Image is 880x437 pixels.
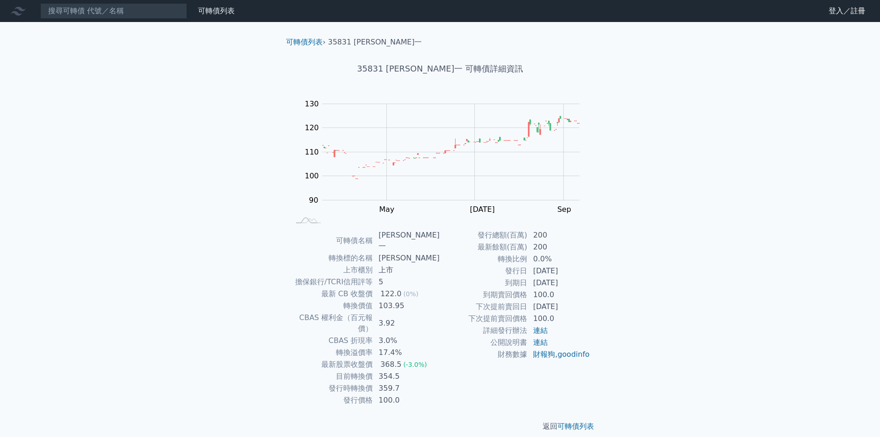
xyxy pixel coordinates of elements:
td: 下次提前賣回價格 [440,313,528,325]
td: 可轉債名稱 [290,229,373,252]
a: 連結 [533,338,548,347]
td: 公開說明書 [440,337,528,348]
td: 3.0% [373,335,440,347]
tspan: 130 [305,100,319,108]
a: 可轉債列表 [557,422,594,431]
a: 連結 [533,326,548,335]
a: 財報狗 [533,350,555,359]
span: (-3.0%) [403,361,427,368]
td: 發行價格 [290,394,373,406]
div: 368.5 [379,359,403,370]
td: [DATE] [528,265,590,277]
li: 35831 [PERSON_NAME]一 [328,37,422,48]
tspan: [DATE] [470,205,495,214]
a: 登入／註冊 [821,4,873,18]
a: goodinfo [557,350,589,359]
td: 17.4% [373,347,440,359]
td: 5 [373,276,440,288]
td: 財務數據 [440,348,528,360]
td: 上市 [373,264,440,276]
td: [PERSON_NAME]一 [373,229,440,252]
a: 可轉債列表 [198,6,235,15]
td: 354.5 [373,371,440,382]
td: 3.92 [373,312,440,335]
a: 可轉債列表 [286,38,323,46]
td: 100.0 [373,394,440,406]
span: (0%) [403,290,418,298]
tspan: 120 [305,123,319,132]
td: 詳細發行辦法 [440,325,528,337]
td: 100.0 [528,289,590,301]
td: 轉換比例 [440,253,528,265]
td: 發行總額(百萬) [440,229,528,241]
td: 0.0% [528,253,590,265]
tspan: 90 [309,196,318,205]
td: 最新餘額(百萬) [440,241,528,253]
div: 122.0 [379,288,403,299]
td: [PERSON_NAME] [373,252,440,264]
td: 最新 CB 收盤價 [290,288,373,300]
td: 發行時轉換價 [290,382,373,394]
tspan: Sep [557,205,571,214]
td: 200 [528,229,590,241]
td: 103.95 [373,300,440,312]
td: CBAS 權利金（百元報價） [290,312,373,335]
td: 到期日 [440,277,528,289]
g: Chart [300,100,594,232]
td: 到期賣回價格 [440,289,528,301]
li: › [286,37,325,48]
td: CBAS 折現率 [290,335,373,347]
h1: 35831 [PERSON_NAME]一 可轉債詳細資訊 [279,62,601,75]
td: 轉換溢價率 [290,347,373,359]
td: 200 [528,241,590,253]
tspan: 110 [305,148,319,156]
td: [DATE] [528,277,590,289]
td: 下次提前賣回日 [440,301,528,313]
td: 最新股票收盤價 [290,359,373,371]
td: , [528,348,590,360]
tspan: May [379,205,394,214]
td: 目前轉換價 [290,371,373,382]
td: [DATE] [528,301,590,313]
tspan: 100 [305,171,319,180]
td: 轉換價值 [290,300,373,312]
td: 359.7 [373,382,440,394]
td: 擔保銀行/TCRI信用評等 [290,276,373,288]
td: 上市櫃別 [290,264,373,276]
td: 100.0 [528,313,590,325]
td: 轉換標的名稱 [290,252,373,264]
input: 搜尋可轉債 代號／名稱 [40,3,187,19]
td: 發行日 [440,265,528,277]
p: 返回 [279,421,601,432]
